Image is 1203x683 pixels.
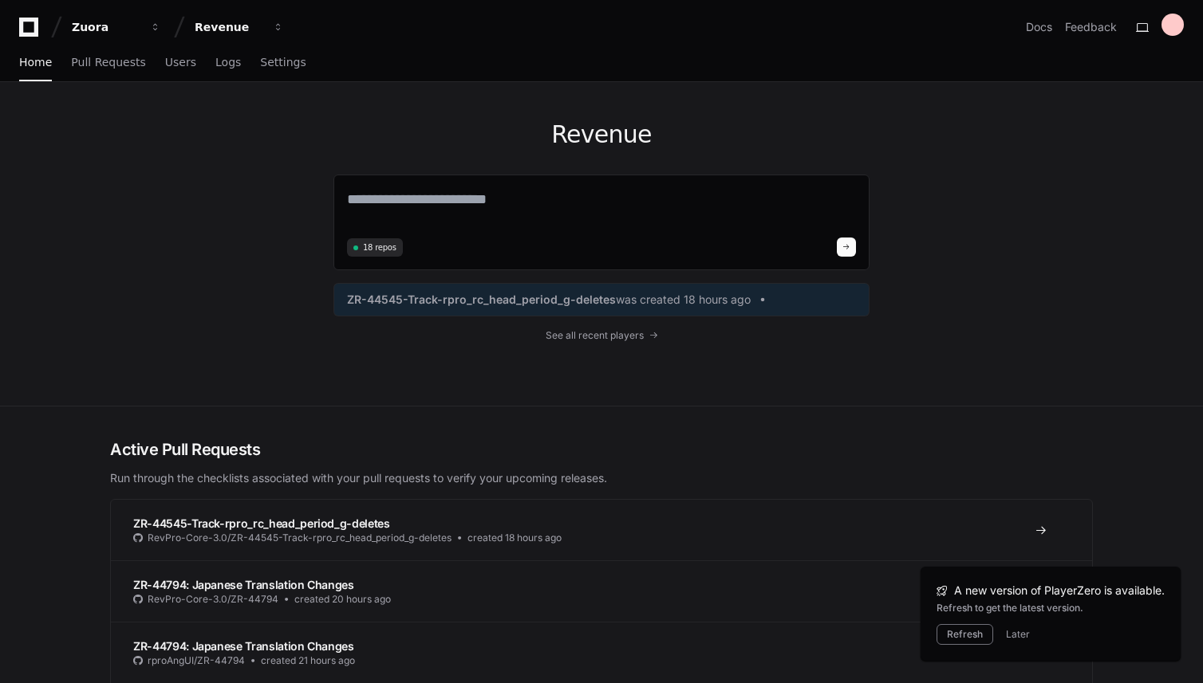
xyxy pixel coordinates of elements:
[111,622,1092,683] a: ZR-44794: Japanese Translation ChangesrproAngUI/ZR-44794created 21 hours ago
[110,438,1093,461] h2: Active Pull Requests
[188,13,290,41] button: Revenue
[467,532,562,544] span: created 18 hours ago
[363,241,396,253] span: 18 repos
[148,593,278,606] span: RevPro-Core-3.0/ZR-44794
[165,45,196,81] a: Users
[333,329,870,342] a: See all recent players
[937,624,993,645] button: Refresh
[111,500,1092,560] a: ZR-44545-Track-rpro_rc_head_period_g-deletesRevPro-Core-3.0/ZR-44545-Track-rpro_rc_head_period_g-...
[1065,19,1117,35] button: Feedback
[260,45,306,81] a: Settings
[616,292,751,308] span: was created 18 hours ago
[65,13,168,41] button: Zuora
[19,45,52,81] a: Home
[133,578,354,591] span: ZR-44794: Japanese Translation Changes
[133,516,390,530] span: ZR-44545-Track-rpro_rc_head_period_g-deletes
[333,120,870,149] h1: Revenue
[19,57,52,67] span: Home
[294,593,391,606] span: created 20 hours ago
[148,532,452,544] span: RevPro-Core-3.0/ZR-44545-Track-rpro_rc_head_period_g-deletes
[71,45,145,81] a: Pull Requests
[195,19,263,35] div: Revenue
[1006,628,1030,641] button: Later
[260,57,306,67] span: Settings
[165,57,196,67] span: Users
[71,57,145,67] span: Pull Requests
[347,292,616,308] span: ZR-44545-Track-rpro_rc_head_period_g-deletes
[72,19,140,35] div: Zuora
[110,470,1093,486] p: Run through the checklists associated with your pull requests to verify your upcoming releases.
[261,654,355,667] span: created 21 hours ago
[111,560,1092,622] a: ZR-44794: Japanese Translation ChangesRevPro-Core-3.0/ZR-44794created 20 hours ago
[148,654,245,667] span: rproAngUI/ZR-44794
[1026,19,1052,35] a: Docs
[546,329,644,342] span: See all recent players
[347,292,856,308] a: ZR-44545-Track-rpro_rc_head_period_g-deleteswas created 18 hours ago
[133,639,354,653] span: ZR-44794: Japanese Translation Changes
[215,45,241,81] a: Logs
[954,583,1165,599] span: A new version of PlayerZero is available.
[215,57,241,67] span: Logs
[937,602,1165,614] div: Refresh to get the latest version.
